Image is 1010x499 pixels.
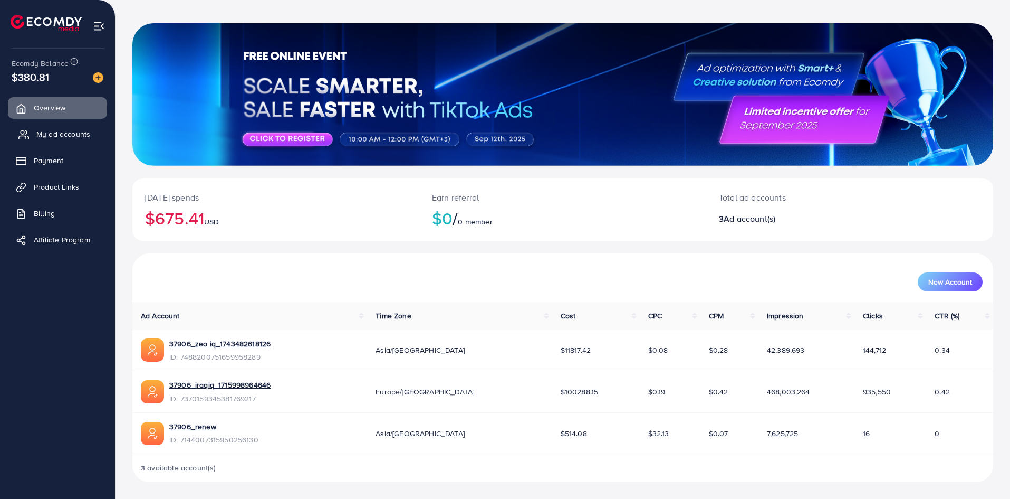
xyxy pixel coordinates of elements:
span: Time Zone [376,310,411,321]
img: image [93,72,103,83]
span: 3 available account(s) [141,463,216,473]
span: $380.81 [12,69,49,84]
span: $100288.15 [561,387,599,397]
span: CTR (%) [935,310,959,321]
span: Clicks [863,310,883,321]
span: $11817.42 [561,345,591,355]
a: 37906_iraqiq_1715998964646 [169,380,271,390]
span: ID: 7144007315950256130 [169,435,258,445]
img: logo [11,15,82,31]
span: $0.42 [709,387,728,397]
iframe: Chat [965,451,1002,491]
a: 37906_zeo iq_1743482618126 [169,338,271,349]
span: New Account [928,278,972,286]
span: 0.42 [935,387,950,397]
span: Cost [561,310,576,321]
span: 7,625,725 [767,428,798,439]
span: CPM [709,310,724,321]
a: My ad accounts [8,124,107,145]
span: 935,550 [863,387,891,397]
h2: $0 [432,208,694,228]
span: Asia/[GEOGRAPHIC_DATA] [376,345,465,355]
span: Ecomdy Balance [12,58,69,69]
p: Earn referral [432,191,694,204]
a: Overview [8,97,107,118]
a: Affiliate Program [8,229,107,250]
span: 0 member [458,216,492,227]
span: USD [204,216,219,227]
span: Overview [34,102,65,113]
span: 42,389,693 [767,345,805,355]
span: 0 [935,428,939,439]
span: Impression [767,310,804,321]
span: Europe/[GEOGRAPHIC_DATA] [376,387,474,397]
img: ic-ads-acc.e4c84228.svg [141,380,164,403]
img: ic-ads-acc.e4c84228.svg [141,422,164,445]
p: Total ad accounts [719,191,909,204]
img: ic-ads-acc.e4c84228.svg [141,338,164,362]
span: $0.19 [648,387,666,397]
span: ID: 7370159345381769217 [169,393,271,404]
span: CPC [648,310,662,321]
a: Payment [8,150,107,171]
span: $32.13 [648,428,669,439]
span: 144,712 [863,345,886,355]
p: [DATE] spends [145,191,407,204]
span: ID: 7488200751659958289 [169,352,271,362]
a: 37906_renew [169,421,258,432]
span: $514.08 [561,428,587,439]
h2: $675.41 [145,208,407,228]
span: Ad Account [141,310,180,321]
span: $0.28 [709,345,728,355]
a: Product Links [8,176,107,197]
span: $0.07 [709,428,728,439]
span: Payment [34,155,63,166]
a: Billing [8,203,107,224]
img: menu [93,20,105,32]
span: 468,003,264 [767,387,810,397]
span: Billing [34,208,55,219]
span: Affiliate Program [34,234,90,245]
h2: 3 [719,214,909,224]
span: 16 [863,428,870,439]
span: $0.08 [648,345,668,355]
span: / [453,206,458,230]
span: My ad accounts [36,129,90,139]
span: 0.34 [935,345,950,355]
span: Product Links [34,182,79,192]
span: Ad account(s) [724,213,775,224]
button: New Account [918,272,983,291]
span: Asia/[GEOGRAPHIC_DATA] [376,428,465,439]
